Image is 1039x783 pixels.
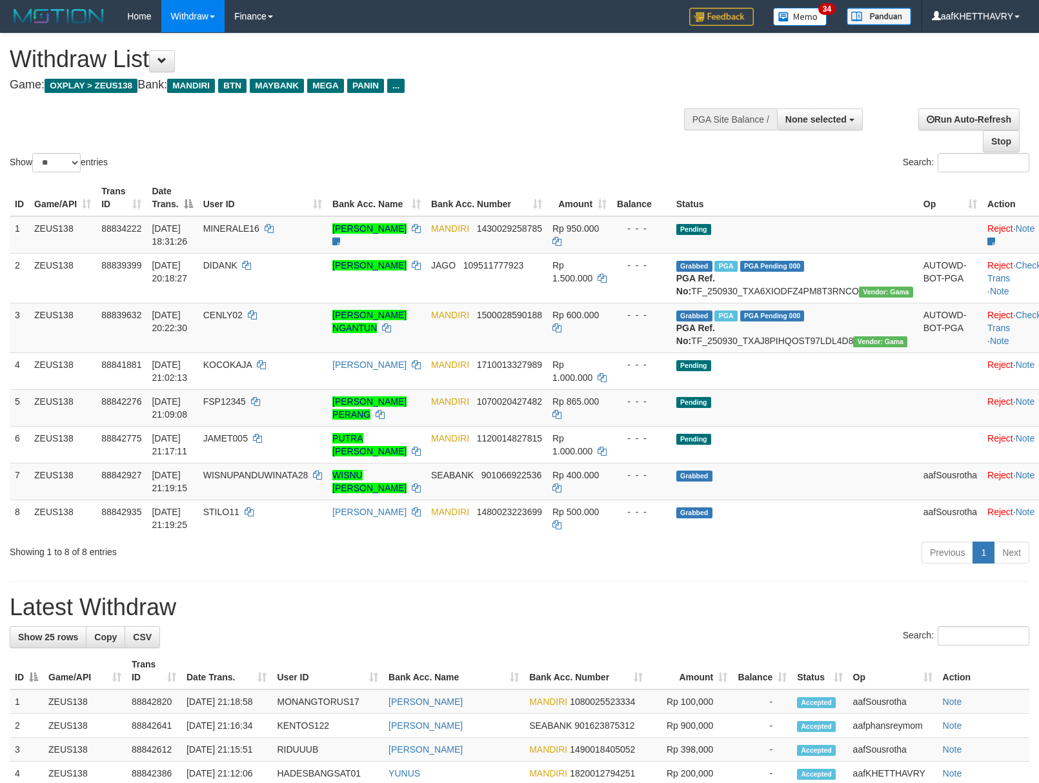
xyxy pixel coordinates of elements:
a: Copy [86,626,125,648]
input: Search: [938,626,1029,646]
td: ZEUS138 [29,216,96,254]
a: Note [1016,396,1035,407]
td: ZEUS138 [29,426,96,463]
a: Note [943,720,962,731]
th: User ID: activate to sort column ascending [198,179,327,216]
td: ZEUS138 [29,463,96,500]
span: [DATE] 21:17:11 [152,433,187,456]
td: KENTOS122 [272,714,383,738]
td: ZEUS138 [29,253,96,303]
td: ZEUS138 [29,303,96,352]
td: TF_250930_TXAJ8PIHQOST97LDL4D8 [671,303,918,352]
span: Copy 901066922536 to clipboard [481,470,541,480]
span: Grabbed [676,507,712,518]
span: 88842935 [101,507,141,517]
span: 88839399 [101,260,141,270]
span: 88841881 [101,360,141,370]
a: Reject [987,260,1013,270]
img: panduan.png [847,8,911,25]
span: 88842927 [101,470,141,480]
span: Rp 600.000 [552,310,599,320]
a: [PERSON_NAME] [332,360,407,370]
span: Copy 1500028590188 to clipboard [477,310,542,320]
span: DIDANK [203,260,237,270]
th: Bank Acc. Number: activate to sort column ascending [524,653,648,689]
a: 1 [973,542,994,564]
span: Pending [676,360,711,371]
td: MONANGTORUS17 [272,689,383,714]
b: PGA Ref. No: [676,323,715,346]
a: [PERSON_NAME] PERANG [332,396,407,420]
td: ZEUS138 [43,714,126,738]
a: Note [1016,223,1035,234]
a: Note [990,286,1009,296]
span: SEABANK [529,720,572,731]
span: [DATE] 18:31:26 [152,223,187,247]
button: None selected [777,108,863,130]
label: Search: [903,626,1029,646]
a: Next [994,542,1029,564]
span: Copy 1070020427482 to clipboard [477,396,542,407]
span: MINERALE16 [203,223,259,234]
a: Note [943,768,962,778]
a: Note [1016,507,1035,517]
a: PUTRA [PERSON_NAME] [332,433,407,456]
a: [PERSON_NAME] [388,720,463,731]
span: Marked by aafchomsokheang [714,261,737,272]
span: Accepted [797,745,836,756]
td: ZEUS138 [43,738,126,762]
th: Trans ID: activate to sort column ascending [96,179,146,216]
h4: Game: Bank: [10,79,680,92]
a: [PERSON_NAME] NGANTUN [332,310,407,333]
span: Copy 109511777923 to clipboard [463,260,523,270]
label: Show entries [10,153,108,172]
span: Accepted [797,721,836,732]
span: Vendor URL: https://trx31.1velocity.biz [853,336,907,347]
td: 6 [10,426,29,463]
span: KOCOKAJA [203,360,252,370]
span: Copy 1490018405052 to clipboard [570,744,635,755]
td: Rp 398,000 [648,738,732,762]
span: CSV [133,632,152,642]
a: Note [1016,433,1035,443]
td: 3 [10,738,43,762]
span: BTN [218,79,247,93]
a: Reject [987,223,1013,234]
a: [PERSON_NAME] [332,223,407,234]
td: 8 [10,500,29,536]
a: Reject [987,433,1013,443]
span: Show 25 rows [18,632,78,642]
a: [PERSON_NAME] [388,744,463,755]
span: Copy 901623875312 to clipboard [574,720,634,731]
span: MANDIRI [431,507,469,517]
span: STILO11 [203,507,239,517]
td: ZEUS138 [29,500,96,536]
span: MANDIRI [431,223,469,234]
span: Copy 1080025523334 to clipboard [570,697,635,707]
td: aafphansreymom [848,714,938,738]
div: - - - [617,432,666,445]
a: Reject [987,310,1013,320]
td: TF_250930_TXA6XIODFZ4PM8T3RNCO [671,253,918,303]
td: aafSousrotha [848,689,938,714]
span: Grabbed [676,471,712,482]
th: Balance [612,179,671,216]
span: PANIN [347,79,384,93]
a: Note [990,336,1009,346]
span: Grabbed [676,261,712,272]
span: Pending [676,434,711,445]
span: Copy 1820012794251 to clipboard [570,768,635,778]
td: 5 [10,389,29,426]
td: 4 [10,352,29,389]
span: Copy 1430029258785 to clipboard [477,223,542,234]
span: MANDIRI [529,697,567,707]
div: - - - [617,259,666,272]
label: Search: [903,153,1029,172]
td: Rp 900,000 [648,714,732,738]
span: Rp 400.000 [552,470,599,480]
span: ... [387,79,405,93]
th: Op: activate to sort column ascending [918,179,982,216]
td: ZEUS138 [43,689,126,714]
a: Reject [987,396,1013,407]
a: Note [943,697,962,707]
